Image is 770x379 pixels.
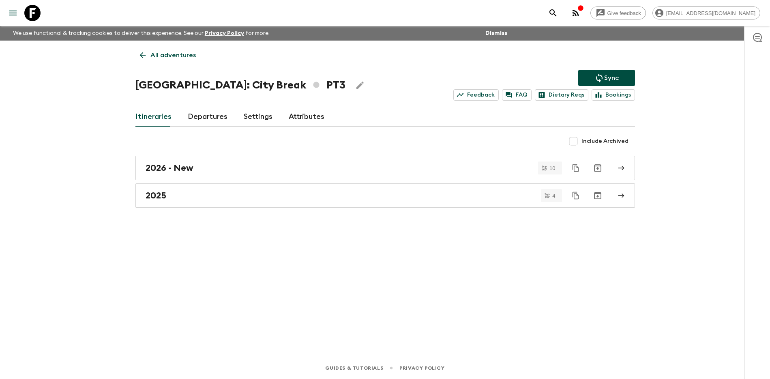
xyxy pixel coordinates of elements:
[578,70,635,86] button: Sync adventure departures to the booking engine
[545,5,561,21] button: search adventures
[568,188,583,203] button: Duplicate
[568,161,583,175] button: Duplicate
[352,77,368,93] button: Edit Adventure Title
[603,10,646,16] span: Give feedback
[545,166,560,171] span: 10
[135,156,635,180] a: 2026 - New
[135,77,345,93] h1: [GEOGRAPHIC_DATA]: City Break PT3
[399,364,444,373] a: Privacy Policy
[135,183,635,208] a: 2025
[325,364,383,373] a: Guides & Tutorials
[5,5,21,21] button: menu
[453,89,499,101] a: Feedback
[590,187,606,204] button: Archive
[535,89,588,101] a: Dietary Reqs
[483,28,509,39] button: Dismiss
[244,107,272,127] a: Settings
[604,73,619,83] p: Sync
[135,107,172,127] a: Itineraries
[146,190,166,201] h2: 2025
[135,47,200,63] a: All adventures
[590,160,606,176] button: Archive
[547,193,560,198] span: 4
[188,107,227,127] a: Departures
[581,137,628,145] span: Include Archived
[205,30,244,36] a: Privacy Policy
[592,89,635,101] a: Bookings
[502,89,532,101] a: FAQ
[146,163,193,173] h2: 2026 - New
[662,10,760,16] span: [EMAIL_ADDRESS][DOMAIN_NAME]
[652,6,760,19] div: [EMAIL_ADDRESS][DOMAIN_NAME]
[590,6,646,19] a: Give feedback
[289,107,324,127] a: Attributes
[150,50,196,60] p: All adventures
[10,26,273,41] p: We use functional & tracking cookies to deliver this experience. See our for more.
